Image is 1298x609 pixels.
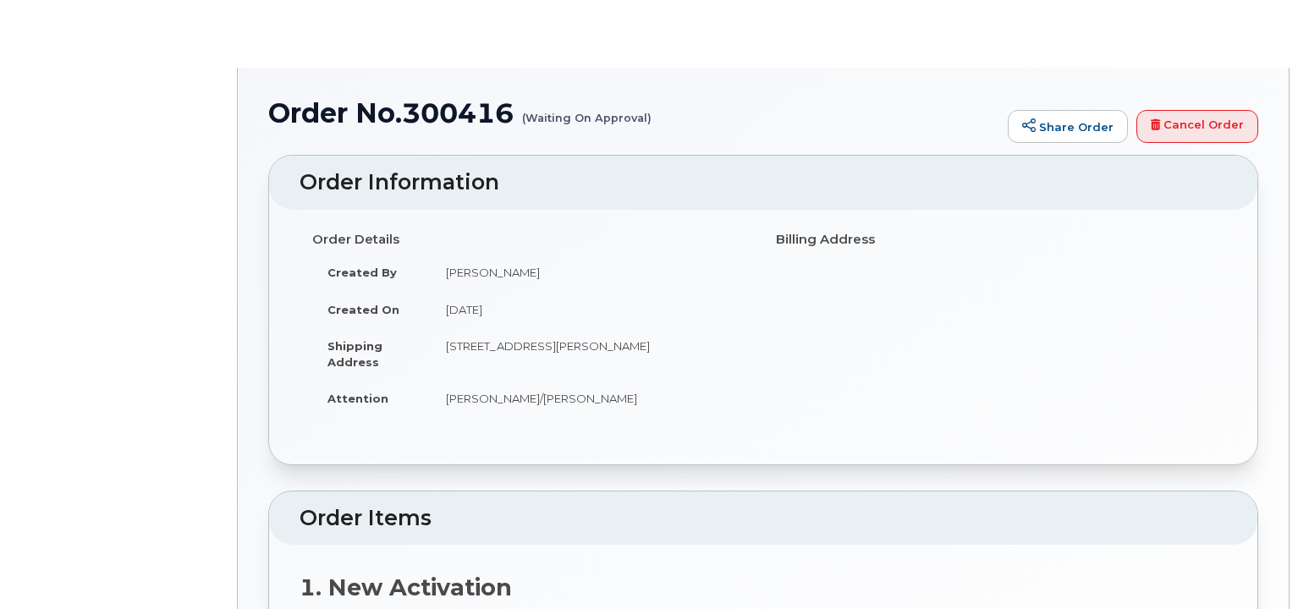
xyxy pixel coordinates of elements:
strong: Attention [327,392,388,405]
strong: Shipping Address [327,339,382,369]
h1: Order No.300416 [268,98,999,128]
strong: Created By [327,266,397,279]
small: (Waiting On Approval) [522,98,652,124]
h4: Order Details [312,233,751,247]
h4: Billing Address [776,233,1214,247]
h2: Order Information [300,171,1227,195]
strong: Created On [327,303,399,316]
a: Cancel Order [1136,110,1258,144]
td: [DATE] [431,291,751,328]
td: [STREET_ADDRESS][PERSON_NAME] [431,327,751,380]
a: Share Order [1008,110,1128,144]
strong: 1. New Activation [300,573,512,601]
td: [PERSON_NAME]/[PERSON_NAME] [431,380,751,417]
h2: Order Items [300,507,1227,530]
td: [PERSON_NAME] [431,254,751,291]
